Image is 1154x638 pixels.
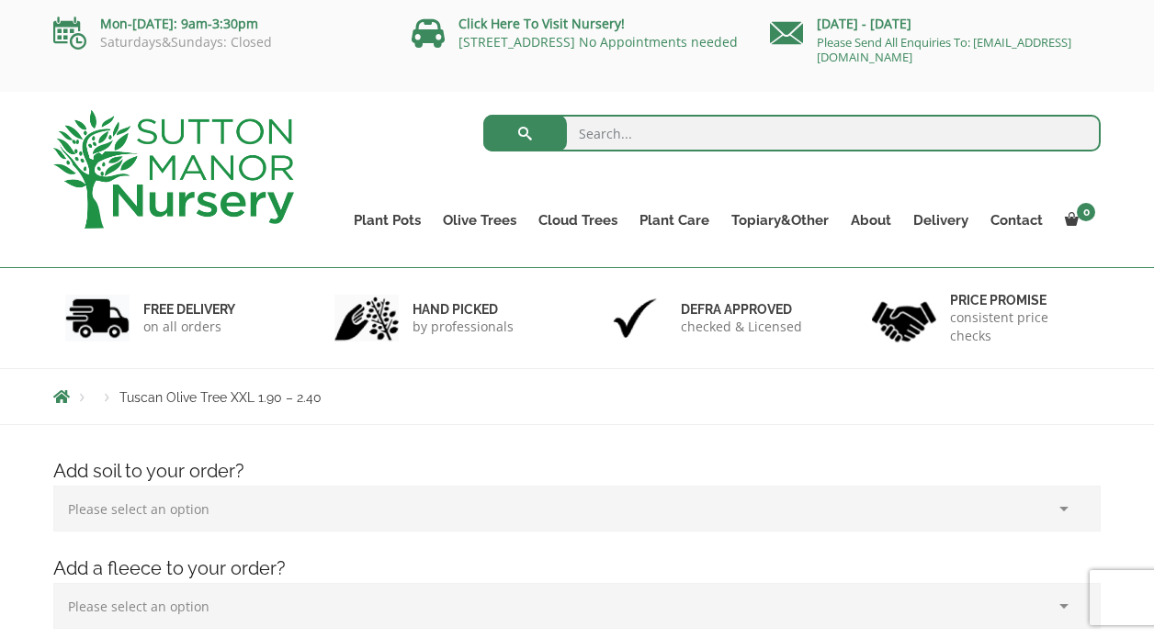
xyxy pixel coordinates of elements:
span: Tuscan Olive Tree XXL 1.90 – 2.40 [119,390,322,405]
a: [STREET_ADDRESS] No Appointments needed [458,33,738,50]
img: logo [53,110,294,229]
img: 4.jpg [872,290,936,346]
a: Plant Care [628,207,720,233]
a: Olive Trees [432,207,527,233]
a: Plant Pots [343,207,432,233]
h6: Defra approved [681,301,802,318]
p: Saturdays&Sundays: Closed [53,35,384,50]
h4: Add soil to your order? [40,457,1114,486]
a: Contact [979,207,1054,233]
a: 0 [1054,207,1101,233]
img: 2.jpg [334,295,399,341]
p: by professionals [413,318,514,336]
a: Delivery [902,207,979,233]
p: checked & Licensed [681,318,802,336]
h4: Add a fleece to your order? [40,554,1114,583]
nav: Breadcrumbs [53,389,1101,404]
a: About [840,207,902,233]
img: 1.jpg [65,295,130,341]
h6: hand picked [413,301,514,318]
a: Topiary&Other [720,207,840,233]
p: on all orders [143,318,235,336]
a: Cloud Trees [527,207,628,233]
span: 0 [1077,203,1095,221]
img: 3.jpg [603,295,667,341]
p: consistent price checks [950,308,1090,345]
h6: Price promise [950,292,1090,308]
p: Mon-[DATE]: 9am-3:30pm [53,13,384,35]
h6: FREE DELIVERY [143,301,235,318]
a: Please Send All Enquiries To: [EMAIL_ADDRESS][DOMAIN_NAME] [817,34,1071,65]
a: Click Here To Visit Nursery! [458,15,625,32]
p: [DATE] - [DATE] [770,13,1101,35]
input: Search... [483,115,1102,151]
